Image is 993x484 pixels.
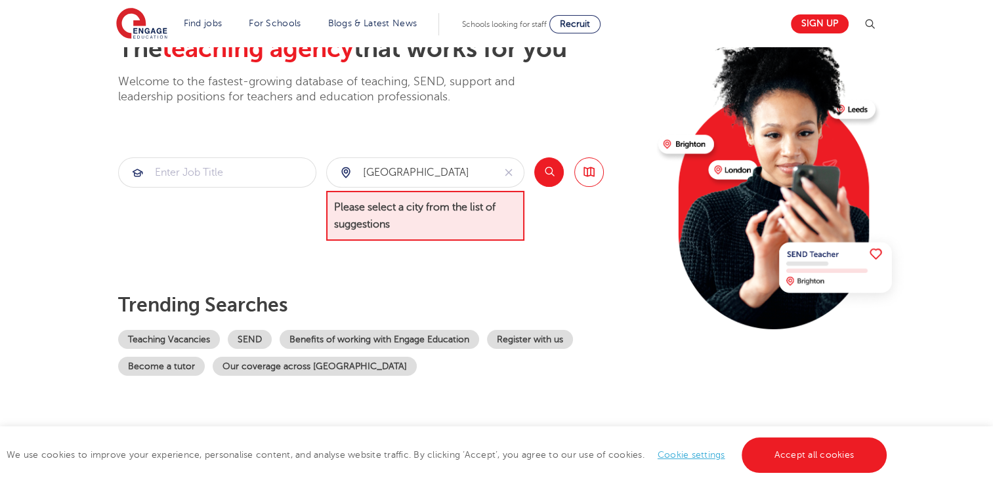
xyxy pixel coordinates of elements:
[326,157,524,188] div: Submit
[228,330,272,349] a: SEND
[326,191,524,241] span: Please select a city from the list of suggestions
[118,74,551,105] p: Welcome to the fastest-growing database of teaching, SEND, support and leadership positions for t...
[162,35,354,63] span: teaching agency
[184,18,222,28] a: Find jobs
[658,450,725,460] a: Cookie settings
[560,19,590,29] span: Recruit
[487,330,573,349] a: Register with us
[116,8,167,41] img: Engage Education
[327,158,494,187] input: Submit
[118,34,648,64] h2: The that works for you
[118,157,316,188] div: Submit
[742,437,887,473] a: Accept all cookies
[213,357,417,376] a: Our coverage across [GEOGRAPHIC_DATA]
[549,15,601,33] a: Recruit
[462,20,547,29] span: Schools looking for staff
[118,293,648,317] p: Trending searches
[791,14,849,33] a: Sign up
[249,18,301,28] a: For Schools
[7,450,890,460] span: We use cookies to improve your experience, personalise content, and analyse website traffic. By c...
[328,18,417,28] a: Blogs & Latest News
[118,330,220,349] a: Teaching Vacancies
[494,158,524,187] button: Clear
[534,157,564,187] button: Search
[119,158,316,187] input: Submit
[280,330,479,349] a: Benefits of working with Engage Education
[118,357,205,376] a: Become a tutor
